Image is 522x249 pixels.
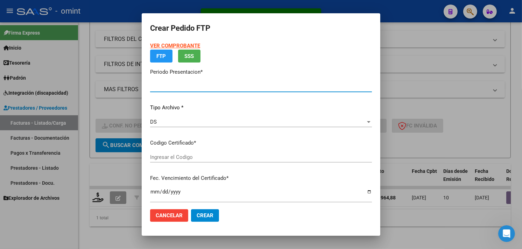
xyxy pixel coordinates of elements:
button: SSS [178,50,200,63]
h2: Crear Pedido FTP [150,22,372,35]
span: FTP [157,53,166,59]
p: Codigo Certificado [150,139,372,147]
p: Tipo Archivo * [150,104,372,112]
iframe: Intercom live chat [498,225,515,242]
button: Crear [191,209,219,222]
span: Cancelar [156,212,183,219]
p: Fec. Vencimiento del Certificado [150,174,372,182]
span: Crear [197,212,213,219]
span: SSS [185,53,194,59]
button: Cancelar [150,209,188,222]
button: FTP [150,50,172,63]
p: Periodo Presentacion [150,68,372,76]
a: VER COMPROBANTE [150,43,200,49]
span: DS [150,119,157,125]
